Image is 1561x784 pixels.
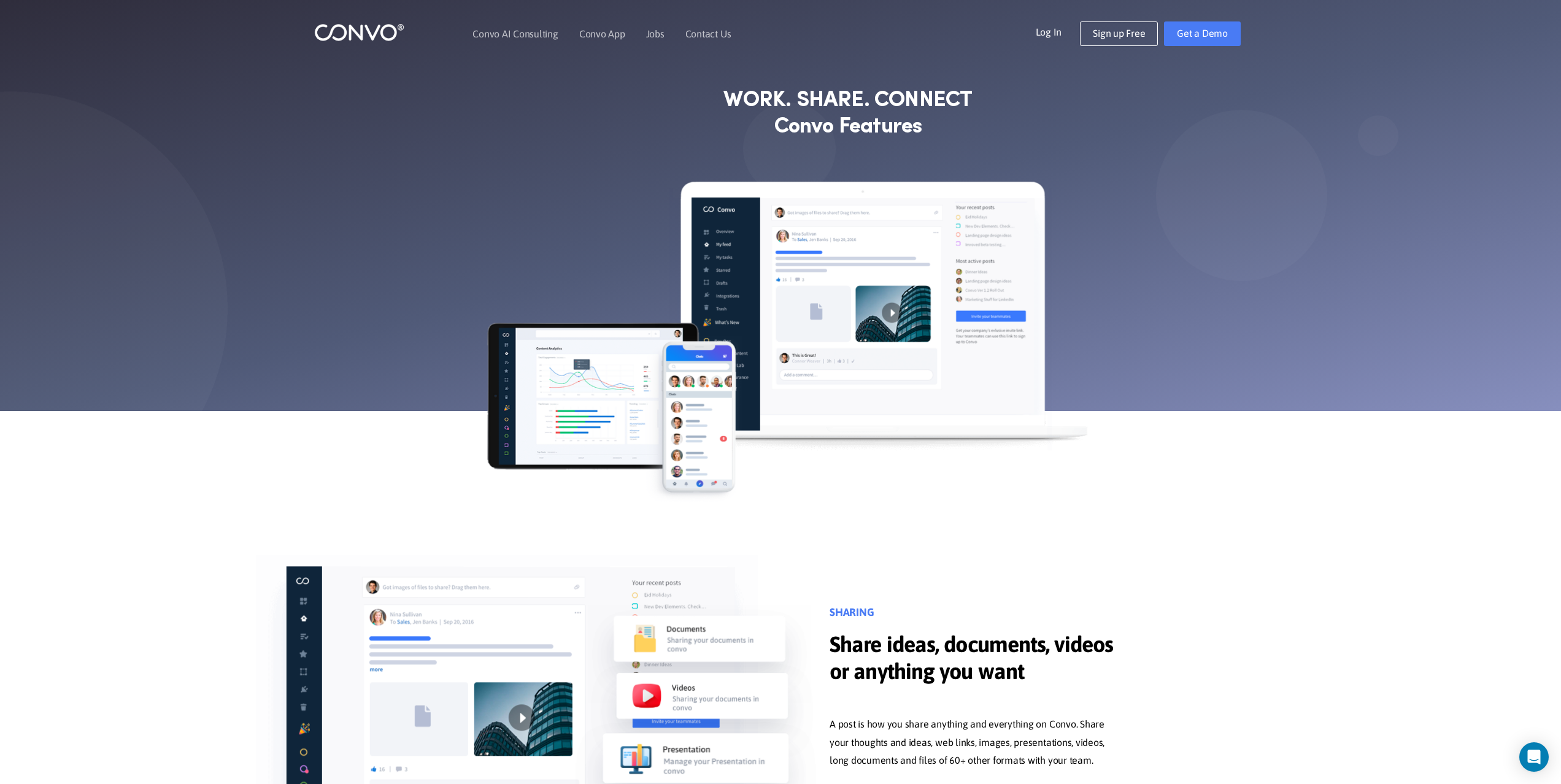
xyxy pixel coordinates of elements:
a: Log In [1036,21,1081,41]
a: Jobs [646,29,665,39]
a: Get a Demo [1164,21,1241,46]
a: Contact Us [685,29,731,39]
a: Convo AI Consulting [472,29,558,39]
span: Share ideas, documents, videos or anything you want [830,631,1121,687]
strong: WORK. SHARE. CONNECT Convo Features [723,88,972,140]
img: logo_1.png [314,23,404,42]
div: Open Intercom Messenger [1519,742,1549,772]
img: shape_not_found [1154,108,1330,283]
a: Convo App [579,29,625,39]
img: shape_not_found [1357,115,1400,157]
p: A post is how you share anything and everything on Convo. Share your thoughts and ideas, web link... [830,715,1121,771]
a: Sign up Free [1080,21,1158,46]
h3: SHARING [830,606,1121,628]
